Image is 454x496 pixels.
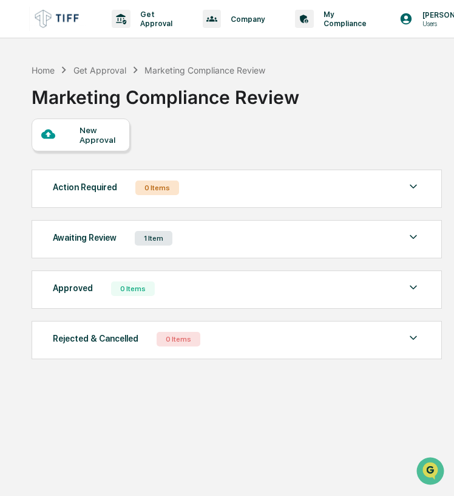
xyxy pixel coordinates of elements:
div: Start new chat [41,93,199,105]
img: caret [406,331,421,345]
div: 🔎 [12,177,22,187]
div: 0 Items [111,281,155,296]
img: 1746055101610-c473b297-6a78-478c-a979-82029cc54cd1 [12,93,34,115]
div: Marketing Compliance Review [144,65,265,75]
p: Company [221,15,271,24]
div: New Approval [80,125,120,145]
div: Action Required [53,179,117,195]
p: How can we help? [12,26,221,45]
div: 0 Items [157,332,200,346]
div: Home [32,65,55,75]
div: Get Approval [73,65,126,75]
button: Start new chat [206,97,221,111]
iframe: Open customer support [415,456,448,489]
div: 1 Item [135,231,172,246]
a: 🔎Data Lookup [7,171,81,193]
span: Attestations [100,153,151,165]
div: Awaiting Review [53,230,117,246]
a: 🖐️Preclearance [7,148,83,170]
div: 0 Items [135,181,179,195]
div: Approved [53,280,93,296]
img: logo [29,7,87,30]
span: Pylon [121,206,147,215]
div: We're available if you need us! [41,105,154,115]
span: Preclearance [24,153,78,165]
div: 🗄️ [88,154,98,164]
img: caret [406,179,421,194]
a: Powered byPylon [86,205,147,215]
p: My Compliance [314,10,373,28]
img: caret [406,280,421,295]
span: Data Lookup [24,176,76,188]
img: caret [406,230,421,244]
div: 🖐️ [12,154,22,164]
div: Rejected & Cancelled [53,331,138,346]
p: Get Approval [130,10,178,28]
div: Marketing Compliance Review [32,77,299,108]
a: 🗄️Attestations [83,148,155,170]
